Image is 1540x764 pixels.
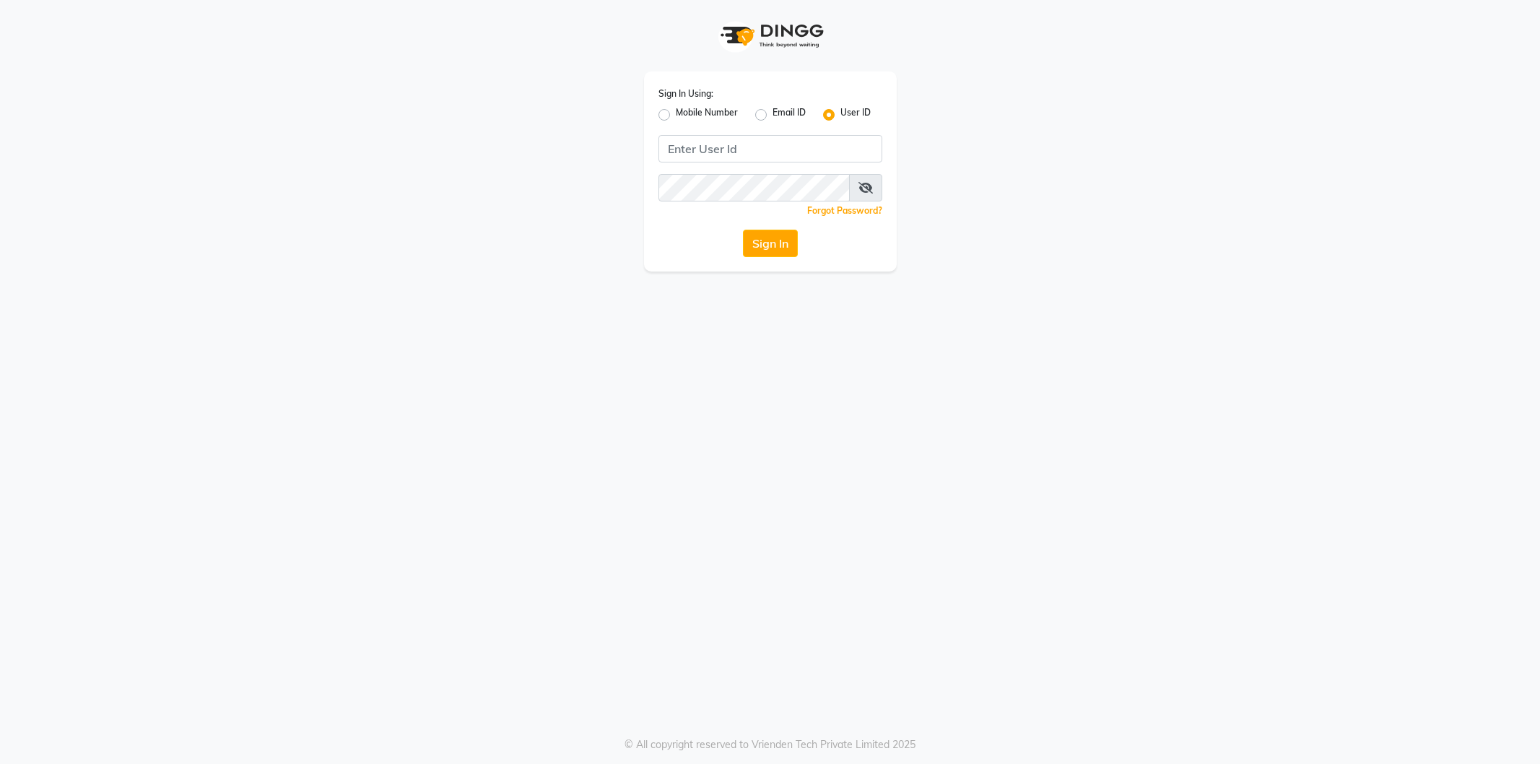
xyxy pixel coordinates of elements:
a: Forgot Password? [807,205,882,216]
label: Sign In Using: [658,87,713,100]
label: Email ID [773,106,806,123]
input: Username [658,174,850,201]
label: Mobile Number [676,106,738,123]
button: Sign In [743,230,798,257]
input: Username [658,135,882,162]
img: logo1.svg [713,14,828,57]
label: User ID [840,106,871,123]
